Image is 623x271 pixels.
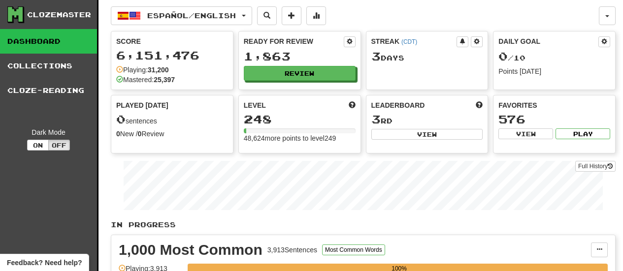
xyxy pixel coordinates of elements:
[401,38,417,45] a: (CDT)
[244,133,356,143] div: 48,624 more points to level 249
[575,161,616,172] a: Full History
[147,11,236,20] span: Español / English
[322,244,385,255] button: Most Common Words
[371,50,483,63] div: Day s
[244,50,356,62] div: 1,863
[244,100,266,110] span: Level
[244,36,344,46] div: Ready for Review
[7,127,90,137] div: Dark Mode
[498,54,525,62] span: / 10
[27,140,49,151] button: On
[116,49,228,61] div: 6,151,476
[116,36,228,46] div: Score
[116,112,126,126] span: 0
[498,36,598,47] div: Daily Goal
[371,36,457,46] div: Streak
[116,113,228,126] div: sentences
[498,49,508,63] span: 0
[476,100,483,110] span: This week in points, UTC
[116,65,169,75] div: Playing:
[498,100,610,110] div: Favorites
[48,140,70,151] button: Off
[282,6,301,25] button: Add sentence to collection
[556,128,610,139] button: Play
[267,245,317,255] div: 3,913 Sentences
[257,6,277,25] button: Search sentences
[371,113,483,126] div: rd
[27,10,91,20] div: Clozemaster
[498,113,610,125] div: 576
[111,6,252,25] button: Español/English
[111,220,616,230] p: In Progress
[244,113,356,125] div: 248
[371,112,381,126] span: 3
[306,6,326,25] button: More stats
[498,66,610,76] div: Points [DATE]
[7,258,82,268] span: Open feedback widget
[116,130,120,138] strong: 0
[371,129,483,140] button: View
[119,242,262,257] div: 1,000 Most Common
[244,66,356,81] button: Review
[116,75,175,85] div: Mastered:
[371,49,381,63] span: 3
[138,130,142,138] strong: 0
[498,128,553,139] button: View
[349,100,356,110] span: Score more points to level up
[148,66,169,74] strong: 31,200
[116,129,228,139] div: New / Review
[154,76,175,84] strong: 25,397
[116,100,168,110] span: Played [DATE]
[371,100,425,110] span: Leaderboard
